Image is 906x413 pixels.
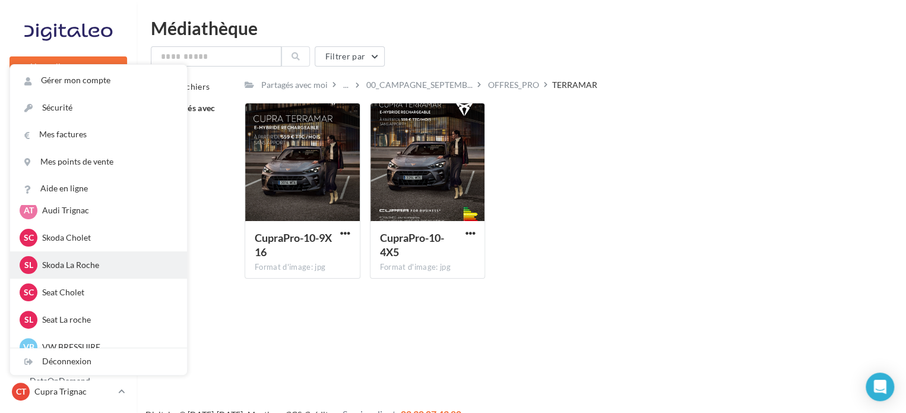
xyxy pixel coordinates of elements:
[488,79,539,91] div: OFFRES_PRO
[151,19,892,37] div: Médiathèque
[341,77,351,93] div: ...
[255,231,332,258] span: CupraPro-10-9X16
[10,94,187,121] a: Sécurité
[42,259,173,271] p: Skoda La Roche
[24,259,33,271] span: SL
[162,103,216,125] span: Partagés avec moi
[366,79,473,91] span: 00_CAMPAGNE_SEPTEMB...
[552,79,597,91] div: TERRAMAR
[315,46,385,67] button: Filtrer par
[42,286,173,298] p: Seat Cholet
[24,314,33,326] span: SL
[7,288,129,313] a: Calendrier
[7,317,129,352] a: PLV et print personnalisable
[10,121,187,148] a: Mes factures
[10,67,187,94] a: Gérer mon compte
[10,149,187,175] a: Mes points de vente
[34,386,113,398] p: Cupra Trignac
[16,386,26,398] span: CT
[7,258,129,283] a: Médiathèque
[10,175,187,202] a: Aide en ligne
[7,109,129,134] a: Opérations
[380,231,444,258] span: CupraPro-10-4X5
[42,232,173,244] p: Skoda Cholet
[10,348,187,375] div: Déconnexion
[9,380,127,403] a: CT Cupra Trignac
[42,341,173,353] p: VW BRESSUIRE
[866,373,894,401] div: Open Intercom Messenger
[7,138,129,164] a: Boîte de réception
[7,357,129,392] a: Campagnes DataOnDemand
[261,79,328,91] div: Partagés avec moi
[7,169,129,194] a: Visibilité en ligne
[42,314,173,326] p: Seat La roche
[7,228,129,253] a: Contacts
[24,232,34,244] span: SC
[255,262,350,273] div: Format d'image: jpg
[23,341,34,353] span: VB
[7,199,129,224] a: Campagnes
[42,204,173,216] p: Audi Trignac
[9,56,127,77] button: Nouvelle campagne
[24,204,34,216] span: AT
[24,286,34,298] span: SC
[380,262,476,273] div: Format d'image: jpg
